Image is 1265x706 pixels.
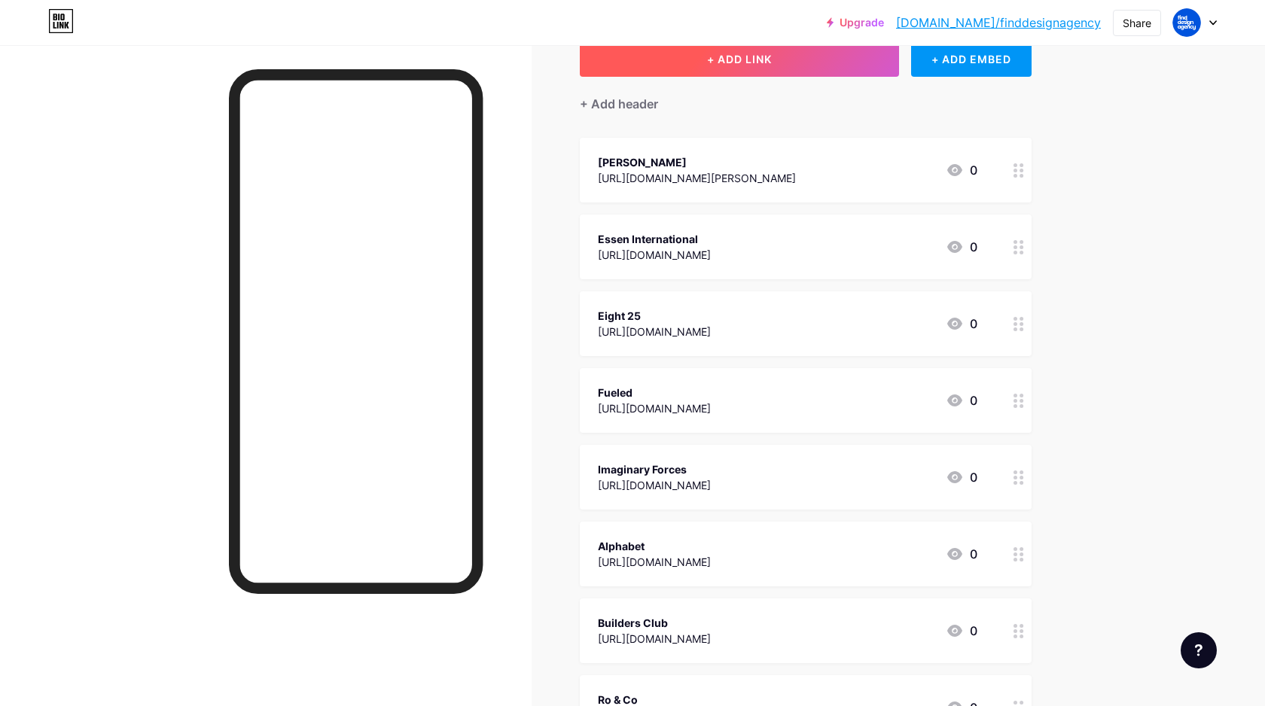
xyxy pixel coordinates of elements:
[580,41,900,77] button: + ADD LINK
[946,468,977,486] div: 0
[598,170,796,186] div: [URL][DOMAIN_NAME][PERSON_NAME]
[911,41,1031,77] div: + ADD EMBED
[598,308,711,324] div: Eight 25
[598,554,711,570] div: [URL][DOMAIN_NAME]
[598,247,711,263] div: [URL][DOMAIN_NAME]
[598,477,711,493] div: [URL][DOMAIN_NAME]
[1123,15,1151,31] div: Share
[946,545,977,563] div: 0
[946,161,977,179] div: 0
[946,238,977,256] div: 0
[946,391,977,409] div: 0
[598,631,711,647] div: [URL][DOMAIN_NAME]
[1172,8,1201,37] img: finddesignagency
[896,14,1101,32] a: [DOMAIN_NAME]/finddesignagency
[598,231,711,247] div: Essen International
[598,154,796,170] div: [PERSON_NAME]
[707,53,772,65] span: + ADD LINK
[580,95,658,113] div: + Add header
[598,324,711,339] div: [URL][DOMAIN_NAME]
[598,538,711,554] div: Alphabet
[598,461,711,477] div: Imaginary Forces
[946,315,977,333] div: 0
[946,622,977,640] div: 0
[598,385,711,400] div: Fueled
[598,400,711,416] div: [URL][DOMAIN_NAME]
[598,615,711,631] div: Builders Club
[827,17,884,29] a: Upgrade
